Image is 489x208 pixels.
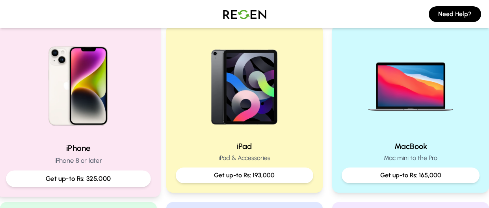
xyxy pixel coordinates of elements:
img: iPhone [25,30,131,136]
img: iPad [194,34,295,134]
p: Get up-to Rs: 325,000 [13,174,144,184]
img: MacBook [360,34,461,134]
img: Logo [217,3,272,25]
button: Need Help? [429,6,481,22]
p: Get up-to Rs: 193,000 [182,171,307,180]
p: iPhone 8 or later [6,156,151,166]
h2: iPhone [6,142,151,154]
p: Get up-to Rs: 165,000 [348,171,473,180]
p: iPad & Accessories [176,153,314,163]
h2: MacBook [342,141,480,152]
h2: iPad [176,141,314,152]
p: Mac mini to the Pro [342,153,480,163]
